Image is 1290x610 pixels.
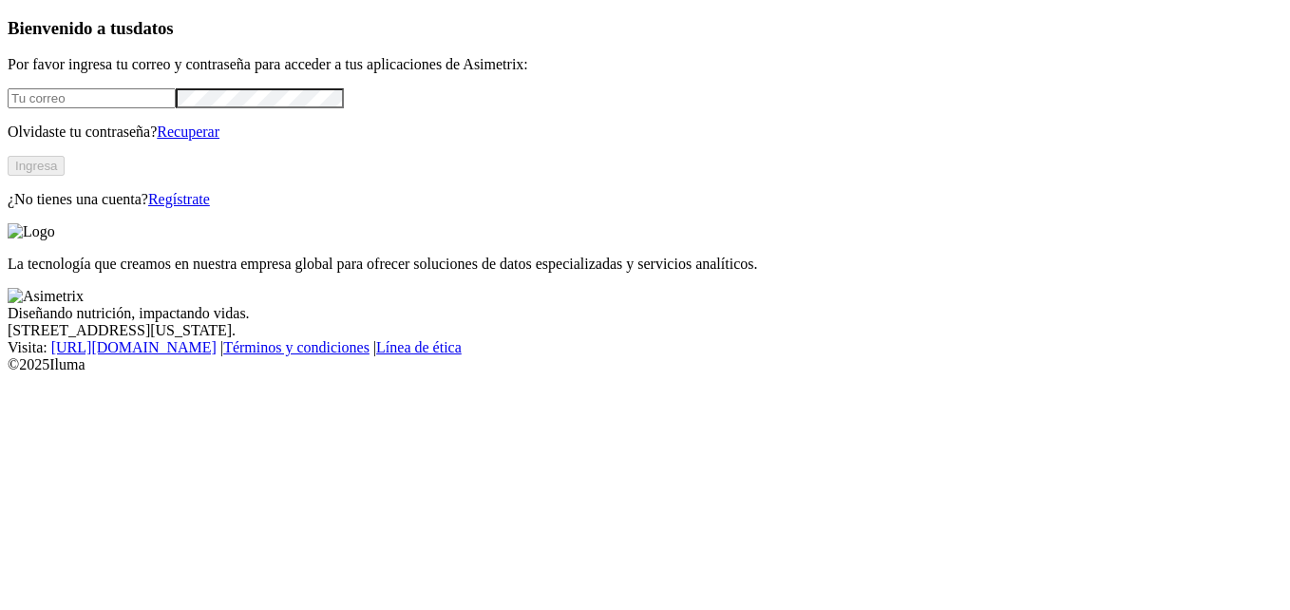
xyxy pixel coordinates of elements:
div: © 2025 Iluma [8,356,1282,373]
div: Diseñando nutrición, impactando vidas. [8,305,1282,322]
a: [URL][DOMAIN_NAME] [51,339,217,355]
span: datos [133,18,174,38]
a: Términos y condiciones [223,339,370,355]
a: Regístrate [148,191,210,207]
button: Ingresa [8,156,65,176]
img: Logo [8,223,55,240]
a: Línea de ética [376,339,462,355]
p: ¿No tienes una cuenta? [8,191,1282,208]
img: Asimetrix [8,288,84,305]
p: La tecnología que creamos en nuestra empresa global para ofrecer soluciones de datos especializad... [8,256,1282,273]
p: Olvidaste tu contraseña? [8,124,1282,141]
input: Tu correo [8,88,176,108]
div: [STREET_ADDRESS][US_STATE]. [8,322,1282,339]
div: Visita : | | [8,339,1282,356]
a: Recuperar [157,124,219,140]
h3: Bienvenido a tus [8,18,1282,39]
p: Por favor ingresa tu correo y contraseña para acceder a tus aplicaciones de Asimetrix: [8,56,1282,73]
